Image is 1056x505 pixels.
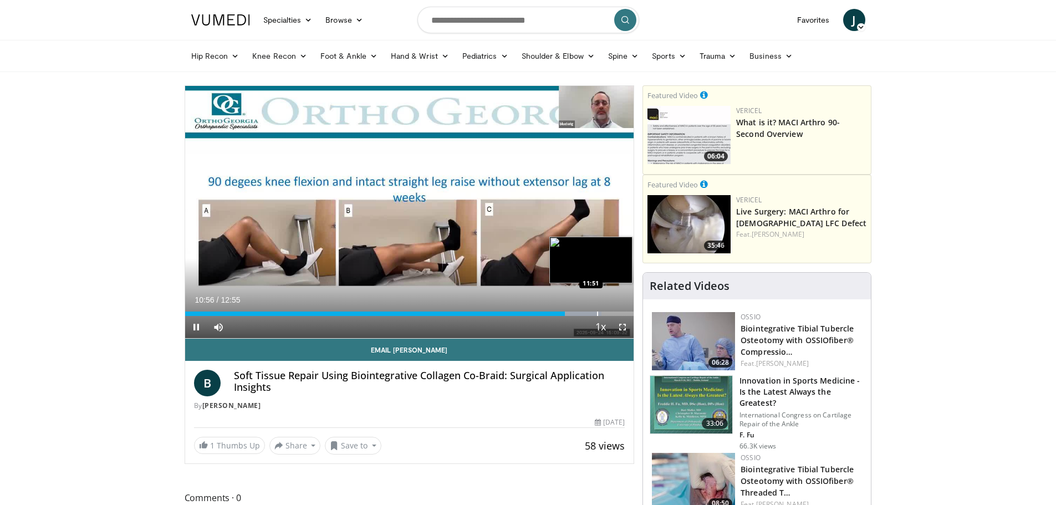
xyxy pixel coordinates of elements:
img: VuMedi Logo [191,14,250,25]
input: Search topics, interventions [417,7,639,33]
img: image.jpeg [549,237,632,283]
div: [DATE] [595,417,625,427]
button: Save to [325,437,381,455]
div: Feat. [741,359,862,369]
a: 06:04 [647,106,731,164]
a: Trauma [693,45,743,67]
a: [PERSON_NAME] [202,401,261,410]
a: B [194,370,221,396]
p: 66.3K views [739,442,776,451]
small: Featured Video [647,90,698,100]
a: Biointegrative Tibial Tubercle Osteotomy with OSSIOfiber® Compressio… [741,323,854,357]
button: Playback Rate [589,316,611,338]
h4: Related Videos [650,279,729,293]
div: Feat. [736,229,866,239]
a: 1 Thumbs Up [194,437,265,454]
span: 33:06 [702,418,728,429]
a: Foot & Ankle [314,45,384,67]
h3: Innovation in Sports Medicine - Is the Latest Always the Greatest? [739,375,864,409]
a: Shoulder & Elbow [515,45,601,67]
h4: Soft Tissue Repair Using Biointegrative Collagen Co-Braid: Surgical Application Insights [234,370,625,394]
button: Mute [207,316,229,338]
p: F. Fu [739,431,864,440]
button: Share [269,437,321,455]
span: 58 views [585,439,625,452]
video-js: Video Player [185,86,634,339]
a: Live Surgery: MACI Arthro for [DEMOGRAPHIC_DATA] LFC Defect [736,206,866,228]
p: International Congress on Cartilage Repair of the Ankle [739,411,864,429]
a: Specialties [257,9,319,31]
a: Browse [319,9,370,31]
a: 35:46 [647,195,731,253]
a: OSSIO [741,312,761,322]
a: Vericel [736,106,762,115]
span: 12:55 [221,295,240,304]
a: Favorites [790,9,836,31]
a: 06:28 [652,312,735,370]
a: Spine [601,45,645,67]
span: 10:56 [195,295,215,304]
button: Fullscreen [611,316,634,338]
a: OSSIO [741,453,761,462]
img: Title_Dublin_VuMedi_1.jpg.150x105_q85_crop-smart_upscale.jpg [650,376,732,433]
span: 06:04 [704,151,728,161]
a: [PERSON_NAME] [756,359,809,368]
div: Progress Bar [185,312,634,316]
span: / [217,295,219,304]
span: Comments 0 [185,491,635,505]
span: 06:28 [708,358,732,368]
a: Vericel [736,195,762,205]
img: aa6cc8ed-3dbf-4b6a-8d82-4a06f68b6688.150x105_q85_crop-smart_upscale.jpg [647,106,731,164]
small: Featured Video [647,180,698,190]
a: Knee Recon [246,45,314,67]
a: J [843,9,865,31]
button: Pause [185,316,207,338]
a: 33:06 Innovation in Sports Medicine - Is the Latest Always the Greatest? International Congress o... [650,375,864,451]
a: Biointegrative Tibial Tubercle Osteotomy with OSSIOfiber® Threaded T… [741,464,854,498]
a: Sports [645,45,693,67]
a: Business [743,45,799,67]
a: Email [PERSON_NAME] [185,339,634,361]
a: Hip Recon [185,45,246,67]
span: 1 [210,440,215,451]
a: Hand & Wrist [384,45,456,67]
span: 35:46 [704,241,728,251]
a: Pediatrics [456,45,515,67]
img: eb023345-1e2d-4374-a840-ddbc99f8c97c.150x105_q85_crop-smart_upscale.jpg [647,195,731,253]
a: What is it? MACI Arthro 90-Second Overview [736,117,840,139]
img: 2fac5f83-3fa8-46d6-96c1-ffb83ee82a09.150x105_q85_crop-smart_upscale.jpg [652,312,735,370]
div: By [194,401,625,411]
a: [PERSON_NAME] [752,229,804,239]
